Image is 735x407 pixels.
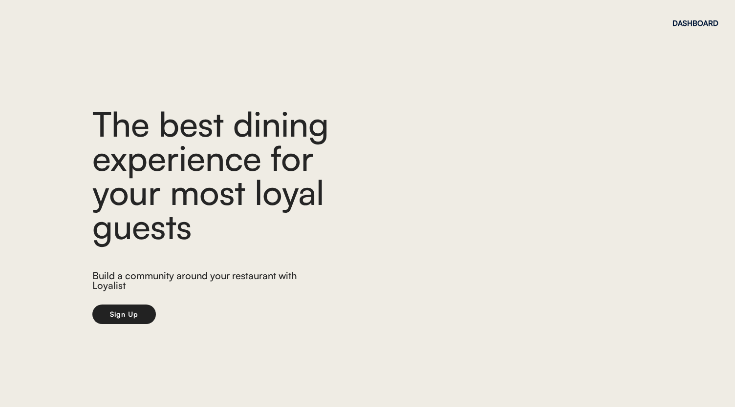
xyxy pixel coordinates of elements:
[92,305,156,324] button: Sign Up
[672,20,718,27] div: DASHBOARD
[92,271,306,293] div: Build a community around your restaurant with Loyalist
[92,106,386,243] div: The best dining experience for your most loyal guests
[415,78,643,354] img: yH5BAEAAAAALAAAAAABAAEAAAIBRAA7
[39,16,98,30] img: yH5BAEAAAAALAAAAAABAAEAAAIBRAA7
